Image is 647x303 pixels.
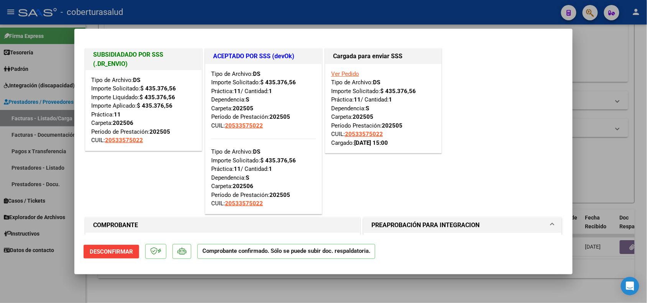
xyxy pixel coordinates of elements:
strong: $ 435.376,56 [140,85,176,92]
span: 20533575022 [225,122,263,129]
h1: ACEPTADO POR SSS (devOk) [213,52,314,61]
strong: [DATE] 15:00 [354,139,388,146]
span: Desconfirmar [90,248,133,255]
strong: S [246,96,249,103]
strong: 1 [269,165,272,172]
strong: 11 [354,96,361,103]
strong: $ 435.376,56 [260,157,296,164]
strong: 1 [389,96,392,103]
span: 20533575022 [225,200,263,207]
strong: S [366,105,369,112]
strong: $ 435.376,56 [140,94,175,101]
strong: 202505 [149,128,170,135]
div: Tipo de Archivo: Importe Solicitado: Práctica: / Cantidad: Dependencia: Carpeta: Período Prestaci... [331,70,436,147]
div: Tipo de Archivo: Importe Solicitado: Práctica: / Cantidad: Dependencia: Carpeta: Período de Prest... [211,130,316,208]
h1: SUBSIDIADADO POR SSS (.DR_ENVIO) [93,50,194,69]
strong: COMPROBANTE [93,221,138,229]
div: Tipo de Archivo: Importe Solicitado: Práctica: / Cantidad: Dependencia: Carpeta: Período de Prest... [211,70,316,130]
mat-expansion-panel-header: PREAPROBACIÓN PARA INTEGRACION [364,218,562,233]
strong: DS [373,79,380,86]
strong: $ 435.376,56 [260,79,296,86]
strong: 202505 [269,192,290,198]
strong: 11 [234,165,241,172]
strong: 11 [234,88,241,95]
strong: $ 435.376,56 [380,88,416,95]
strong: $ 435.376,56 [137,102,172,109]
p: Comprobante confirmado. Sólo se puede subir doc. respaldatoria. [197,244,375,259]
span: 20533575022 [345,131,383,138]
strong: 202506 [113,120,133,126]
button: Desconfirmar [84,245,139,259]
div: Tipo de Archivo: Importe Solicitado: Importe Liquidado: Importe Aplicado: Práctica: Carpeta: Perí... [91,76,196,145]
h1: Cargada para enviar SSS [333,52,434,61]
strong: DS [133,77,140,84]
span: 20533575022 [105,137,143,144]
strong: 202506 [233,183,253,190]
h1: PREAPROBACIÓN PARA INTEGRACION [371,221,480,230]
strong: 202505 [353,113,373,120]
strong: 1 [269,88,272,95]
strong: 202505 [233,105,253,112]
strong: 202505 [382,122,402,129]
strong: 202505 [269,113,290,120]
strong: S [246,174,249,181]
div: Open Intercom Messenger [621,277,639,295]
strong: DS [253,148,260,155]
strong: DS [253,70,260,77]
strong: 11 [114,111,121,118]
a: Ver Pedido [331,70,359,77]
